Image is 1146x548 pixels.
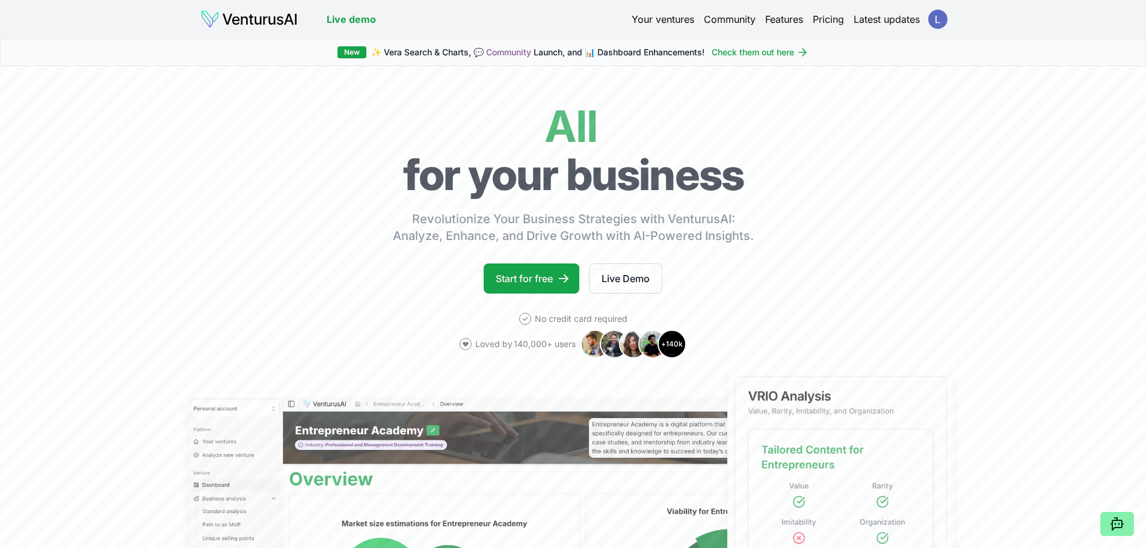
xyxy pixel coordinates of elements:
[200,10,298,29] img: logo
[619,330,648,359] img: Avatar 3
[765,12,803,26] a: Features
[712,46,809,58] a: Check them out here
[337,46,366,58] div: New
[638,330,667,359] img: Avatar 4
[484,263,579,294] a: Start for free
[854,12,920,26] a: Latest updates
[600,330,629,359] img: Avatar 2
[486,47,531,57] a: Community
[327,12,376,26] a: Live demo
[371,46,704,58] span: ✨ Vera Search & Charts, 💬 Launch, and 📊 Dashboard Enhancements!
[928,10,947,29] img: ACg8ocJYVSR2gXwShGKYC4rCjcBLmyQ4vToh7Td0tCaYfPYPw-bXHA=s96-c
[581,330,609,359] img: Avatar 1
[704,12,756,26] a: Community
[632,12,694,26] a: Your ventures
[589,263,662,294] a: Live Demo
[813,12,844,26] a: Pricing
